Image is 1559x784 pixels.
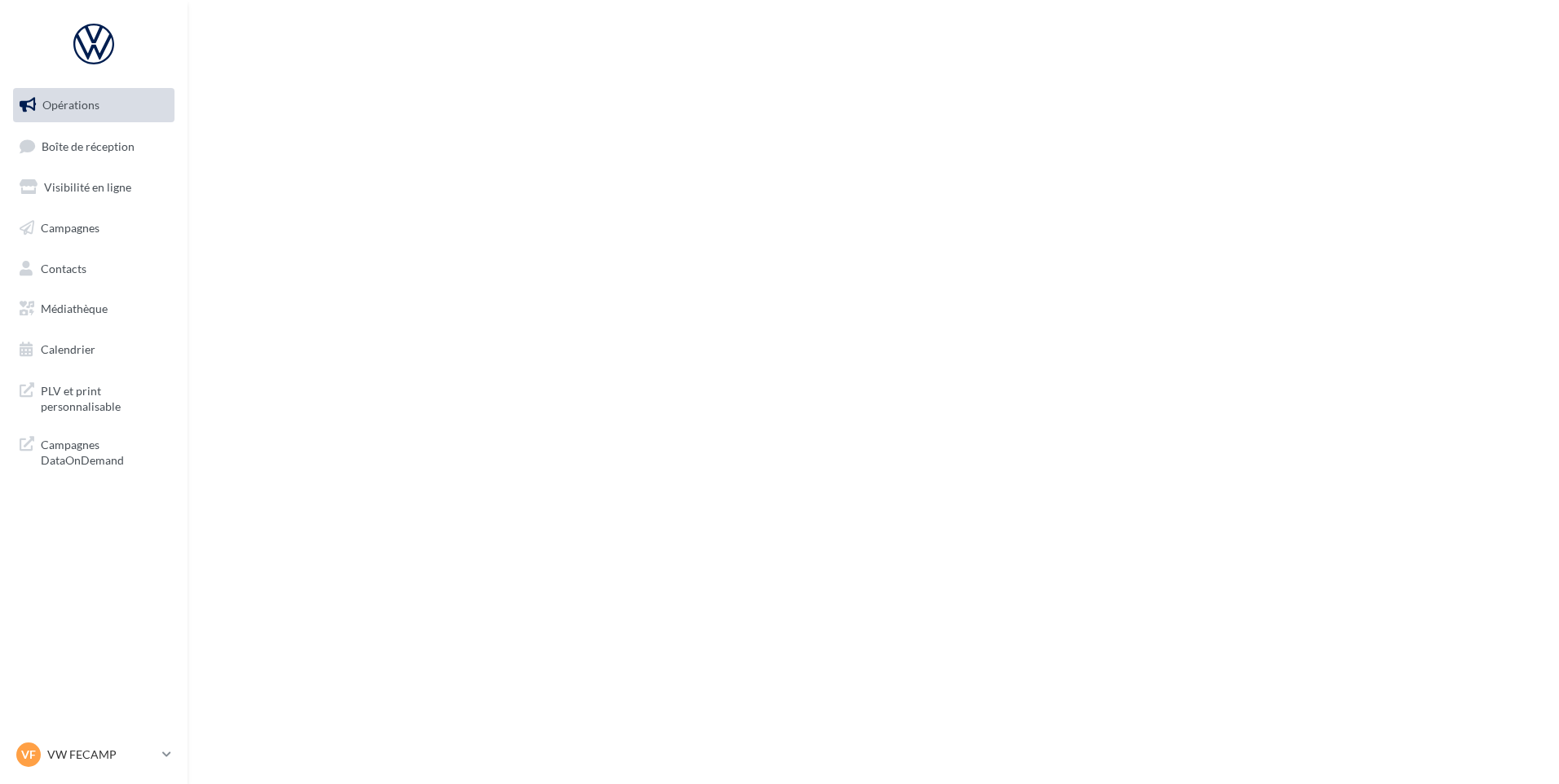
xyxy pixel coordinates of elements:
[10,333,178,367] a: Calendrier
[13,739,174,770] a: VF VW FECAMP
[41,380,168,415] span: PLV et print personnalisable
[42,139,135,152] span: Boîte de réception
[41,434,168,469] span: Campagnes DataOnDemand
[21,747,36,763] span: VF
[10,170,178,205] a: Visibilité en ligne
[10,292,178,326] a: Médiathèque
[10,252,178,286] a: Contacts
[10,373,178,421] a: PLV et print personnalisable
[41,302,108,315] span: Médiathèque
[10,211,178,245] a: Campagnes
[10,88,178,122] a: Opérations
[41,261,86,275] span: Contacts
[41,221,99,235] span: Campagnes
[44,180,131,194] span: Visibilité en ligne
[10,129,178,164] a: Boîte de réception
[41,342,95,356] span: Calendrier
[42,98,99,112] span: Opérations
[10,427,178,475] a: Campagnes DataOnDemand
[47,747,156,763] p: VW FECAMP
